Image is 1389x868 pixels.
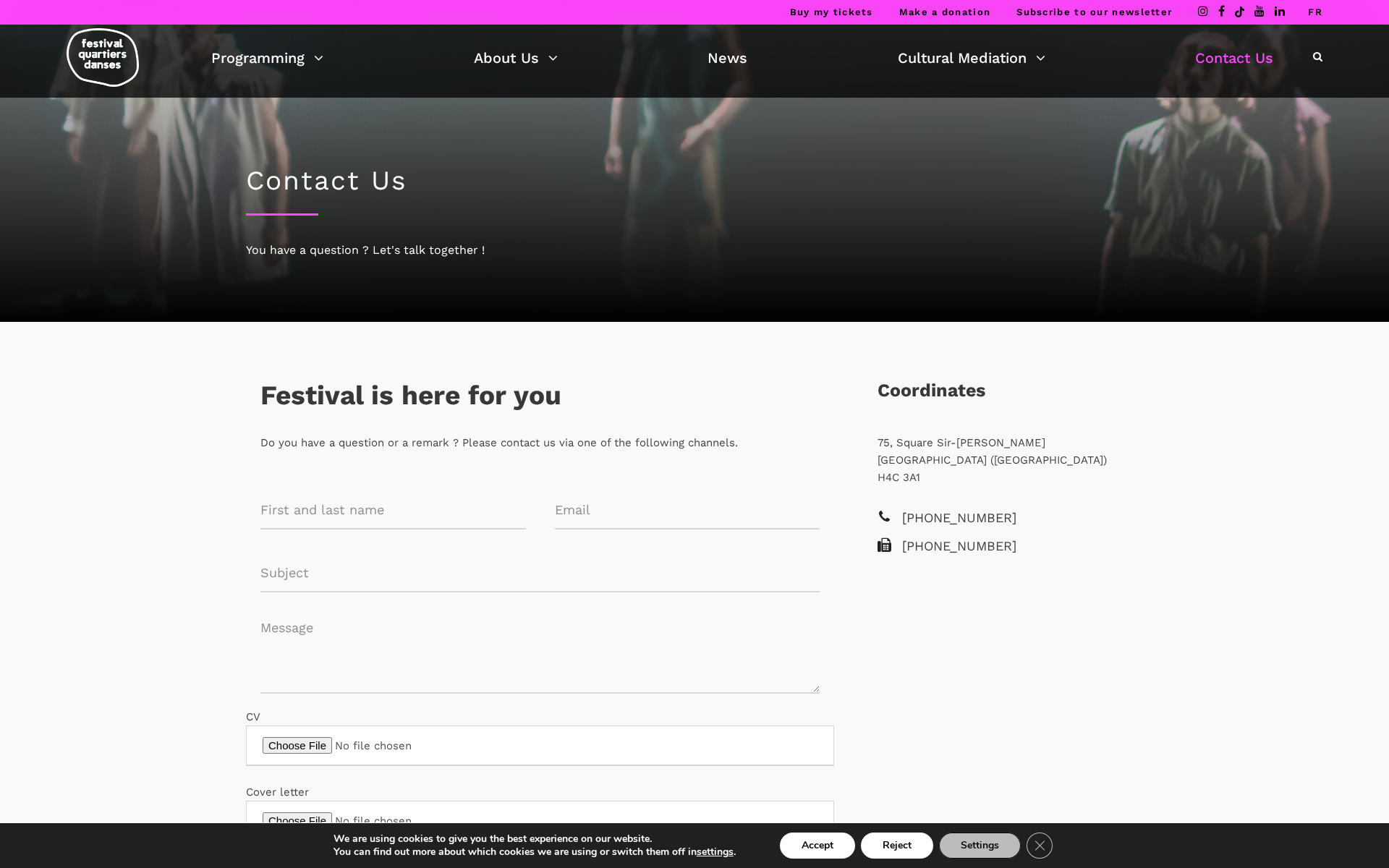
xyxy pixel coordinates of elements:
[246,726,834,766] input: CV
[211,46,323,70] a: Programming
[474,46,558,70] a: About Us
[334,846,736,859] p: You can find out more about which cookies we are using or switch them off in .
[780,833,855,859] button: Accept
[246,165,1143,197] h1: Contact Us
[1308,7,1322,17] a: FR
[1027,833,1053,859] button: Close GDPR Cookie Banner
[939,833,1021,859] button: Settings
[260,380,561,416] h3: Festival is here for you
[246,241,1143,260] div: You have a question ? Let's talk together !
[898,46,1045,70] a: Cultural Mediation
[1195,46,1273,70] a: Contact Us
[260,554,820,592] input: Subject
[260,434,820,451] p: Do you have a question or a remark ? Please contact us via one of the following channels.
[708,46,747,70] a: News
[67,28,139,87] img: logo-fqd-med
[902,508,1129,529] span: [PHONE_NUMBER]
[861,833,933,859] button: Reject
[246,786,834,841] label: Cover letter
[1016,7,1172,17] a: Subscribe to our newsletter
[260,491,526,529] input: First and last name
[246,710,834,766] label: CV
[555,491,820,529] input: Email
[902,536,1129,557] span: [PHONE_NUMBER]
[246,801,834,841] input: Cover letter
[697,846,734,859] button: settings
[899,7,991,17] a: Make a donation
[878,380,985,416] h3: Coordinates
[878,434,1129,486] p: 75, Square Sir-[PERSON_NAME] [GEOGRAPHIC_DATA] ([GEOGRAPHIC_DATA]) H4C 3A1
[790,7,873,17] a: Buy my tickets
[334,833,736,846] p: We are using cookies to give you the best experience on our website.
